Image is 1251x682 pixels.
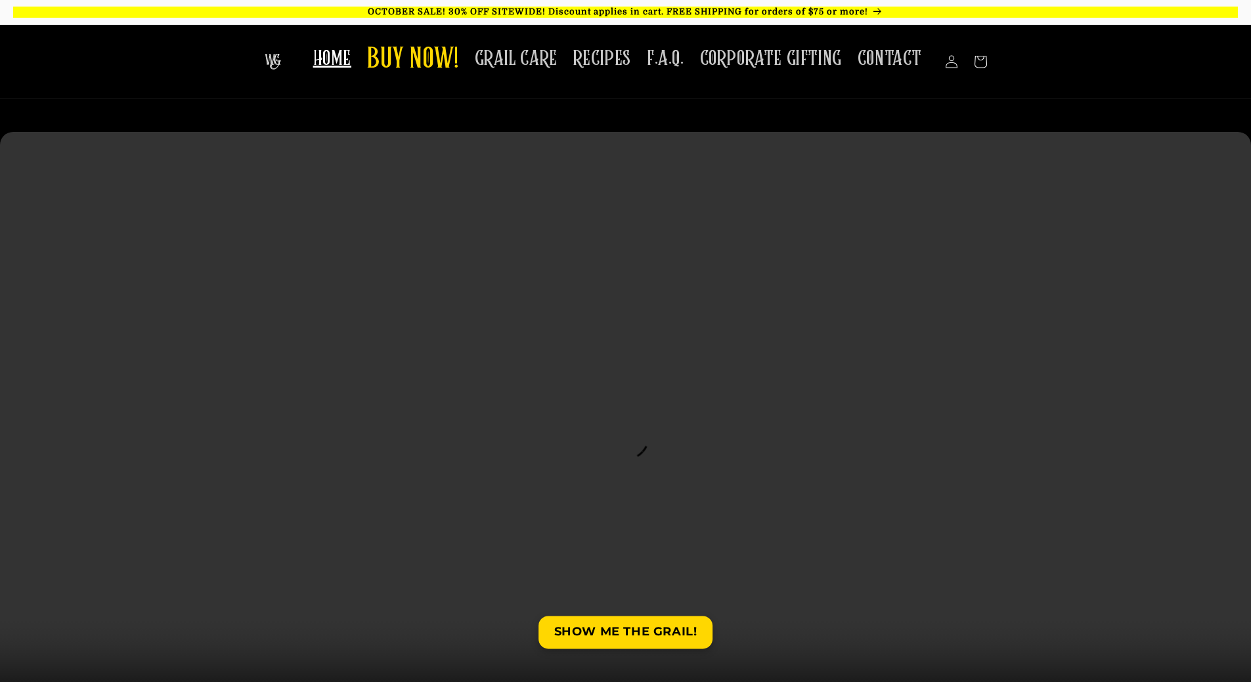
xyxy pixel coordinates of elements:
[565,38,639,79] a: RECIPES
[573,46,631,72] span: RECIPES
[700,46,842,72] span: CORPORATE GIFTING
[13,7,1238,18] p: OCTOBER SALE! 30% OFF SITEWIDE! Discount applies in cart. FREE SHIPPING for orders of $75 or more!
[858,46,922,72] span: CONTACT
[313,46,351,72] span: HOME
[359,34,467,86] a: BUY NOW!
[475,46,558,72] span: GRAIL CARE
[639,38,692,79] a: F.A.Q.
[692,38,850,79] a: CORPORATE GIFTING
[467,38,565,79] a: GRAIL CARE
[305,38,359,79] a: HOME
[647,46,684,72] span: F.A.Q.
[538,616,713,649] a: SHOW ME THE GRAIL!
[265,54,281,70] img: The Whiskey Grail
[850,38,930,79] a: CONTACT
[367,42,459,78] span: BUY NOW!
